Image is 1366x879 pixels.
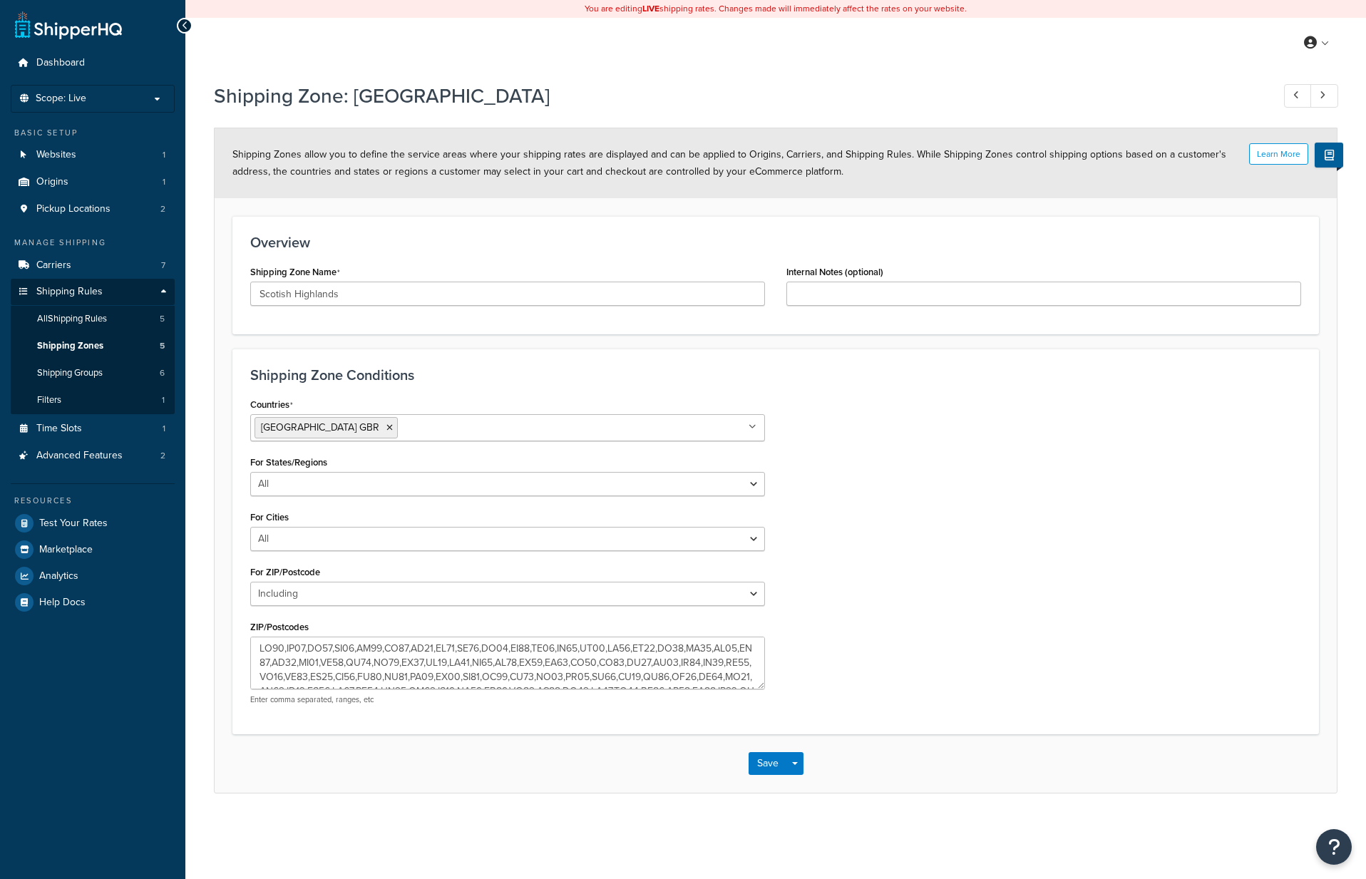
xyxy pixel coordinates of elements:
span: Test Your Rates [39,518,108,530]
textarea: LO90,IP07,DO57,SI06,AM99,CO87,AD21,EL71,SE76,DO04,EI88,TE06,IN65,UT00,LA56,ET22,DO38,MA35,AL05,EN... [250,637,765,689]
span: 1 [162,394,165,406]
span: Carriers [36,259,71,272]
span: 5 [160,340,165,352]
b: LIVE [642,2,659,15]
li: Origins [11,169,175,195]
div: Manage Shipping [11,237,175,249]
span: Pickup Locations [36,203,111,215]
h3: Overview [250,235,1301,250]
h3: Shipping Zone Conditions [250,367,1301,383]
span: Dashboard [36,57,85,69]
span: 1 [163,423,165,435]
a: Advanced Features2 [11,443,175,469]
li: Carriers [11,252,175,279]
span: Analytics [39,570,78,582]
a: Next Record [1310,84,1338,108]
li: Shipping Groups [11,360,175,386]
span: Origins [36,176,68,188]
a: Shipping Groups6 [11,360,175,386]
span: Shipping Zones [37,340,103,352]
a: Analytics [11,563,175,589]
li: Shipping Rules [11,279,175,414]
span: Shipping Zones allow you to define the service areas where your shipping rates are displayed and ... [232,147,1226,179]
a: Websites1 [11,142,175,168]
label: ZIP/Postcodes [250,622,309,632]
span: [GEOGRAPHIC_DATA] GBR [261,420,379,435]
span: 6 [160,367,165,379]
a: AllShipping Rules5 [11,306,175,332]
div: Resources [11,495,175,507]
span: Scope: Live [36,93,86,105]
li: Websites [11,142,175,168]
span: Shipping Rules [36,286,103,298]
span: 7 [161,259,165,272]
button: Show Help Docs [1315,143,1343,168]
label: For ZIP/Postcode [250,567,320,577]
li: Pickup Locations [11,196,175,222]
a: Previous Record [1284,84,1312,108]
span: Marketplace [39,544,93,556]
label: For States/Regions [250,457,327,468]
li: Time Slots [11,416,175,442]
span: 1 [163,176,165,188]
label: Countries [250,399,293,411]
li: Filters [11,387,175,413]
a: Carriers7 [11,252,175,279]
button: Open Resource Center [1316,829,1352,865]
span: 1 [163,149,165,161]
button: Learn More [1249,143,1308,165]
span: Filters [37,394,61,406]
a: Test Your Rates [11,510,175,536]
p: Enter comma separated, ranges, etc [250,694,765,705]
span: 5 [160,313,165,325]
a: Dashboard [11,50,175,76]
li: Shipping Zones [11,333,175,359]
a: Marketplace [11,537,175,562]
label: For Cities [250,512,289,523]
a: Shipping Zones5 [11,333,175,359]
a: Help Docs [11,590,175,615]
li: Advanced Features [11,443,175,469]
label: Shipping Zone Name [250,267,340,278]
a: Pickup Locations2 [11,196,175,222]
span: Advanced Features [36,450,123,462]
a: Time Slots1 [11,416,175,442]
span: 2 [160,450,165,462]
span: All Shipping Rules [37,313,107,325]
a: Origins1 [11,169,175,195]
span: Help Docs [39,597,86,609]
a: Filters1 [11,387,175,413]
button: Save [749,752,787,775]
span: Websites [36,149,76,161]
span: Shipping Groups [37,367,103,379]
label: Internal Notes (optional) [786,267,883,277]
span: Time Slots [36,423,82,435]
h1: Shipping Zone: [GEOGRAPHIC_DATA] [214,82,1258,110]
a: Shipping Rules [11,279,175,305]
div: Basic Setup [11,127,175,139]
span: 2 [160,203,165,215]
